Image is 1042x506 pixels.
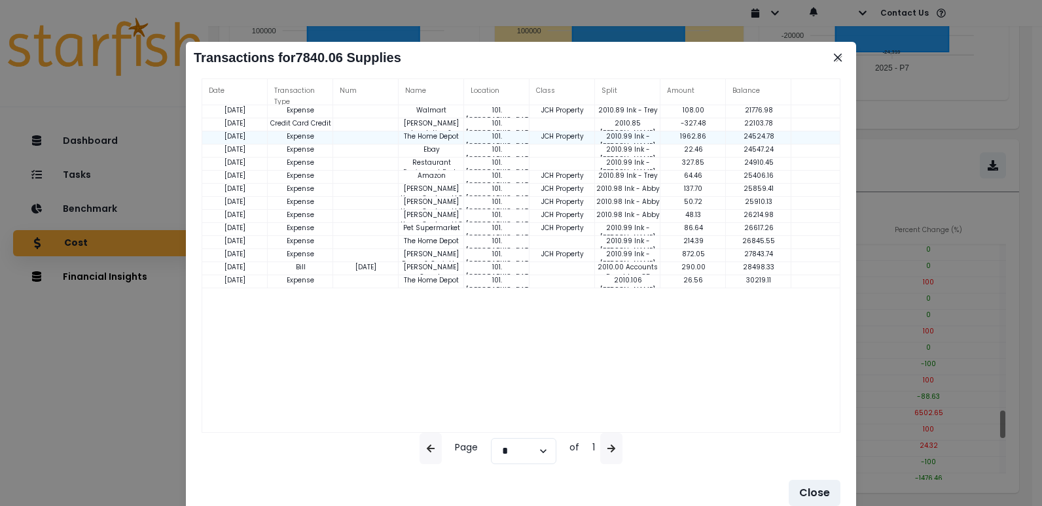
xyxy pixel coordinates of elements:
p: 27843.74 [726,249,791,259]
div: Transaction Type [268,79,333,105]
p: 64.46 [660,171,726,180]
p: 24524.78 [726,131,791,141]
p: Expense [268,223,333,233]
p: [DATE] [202,144,268,154]
p: 2010.99 Ink - [PERSON_NAME] [595,223,660,243]
p: 2010.99 Ink - [PERSON_NAME] [595,144,660,164]
p: Expense [268,158,333,167]
p: 26617.26 [726,223,791,233]
p: 22103.78 [726,118,791,128]
p: 101. [GEOGRAPHIC_DATA] [464,236,530,265]
p: [DATE] [202,236,268,246]
p: 101. [GEOGRAPHIC_DATA] [464,197,530,226]
p: [DATE] [202,275,268,285]
p: 25859.41 [726,184,791,194]
p: 1962.86 [660,131,726,141]
p: Expense [268,171,333,180]
p: Expense [268,131,333,141]
p: 327.85 [660,158,726,167]
div: Num [333,79,399,105]
p: JCH Property [530,223,595,233]
p: The Home Depot [399,275,464,285]
p: 86.64 [660,223,726,233]
p: [DATE] [202,223,268,233]
p: 2010.99 Ink - [PERSON_NAME] [595,236,660,256]
p: [PERSON_NAME] Pump & Sprinkler [399,249,464,269]
p: [PERSON_NAME] Home Centers, LLC [399,184,464,203]
p: Expense [268,197,333,207]
p: Pet Supermarket [399,223,464,233]
div: Location [464,79,530,105]
p: [PERSON_NAME] Insulation & Acoustics [399,118,464,148]
p: Walmart [399,105,464,115]
p: Expense [268,210,333,220]
p: 2010.98 Ink - Abby [595,197,660,207]
p: Restaurant Equipment Parts [399,158,464,177]
p: 101. [GEOGRAPHIC_DATA] [464,275,530,305]
p: [PERSON_NAME] Home Centers, LLC [399,210,464,229]
p: Expense [268,249,333,259]
p: [DATE] [202,184,268,194]
div: Name [399,79,464,105]
p: 101. [GEOGRAPHIC_DATA] [464,210,530,239]
p: 872.05 [660,249,726,259]
p: Expense [268,275,333,285]
p: 2010.89 Ink - Trey [595,171,660,180]
p: 30219.11 [726,275,791,285]
p: 28498.33 [726,262,791,272]
p: Amazon [399,171,464,180]
p: 25910.13 [726,197,791,207]
p: Ebay [399,144,464,154]
p: JCH Property [530,210,595,220]
p: 26.56 [660,275,726,285]
p: 214.39 [660,236,726,246]
div: Class [530,79,595,105]
p: [DATE] [202,158,268,167]
div: Balance [726,79,791,105]
p: [DATE] [202,171,268,180]
p: 24547.24 [726,144,791,154]
p: [PERSON_NAME] Home Centers, LLC [399,197,464,216]
p: 2010.89 Ink - Trey [595,105,660,115]
p: 48.13 [660,210,726,220]
p: Expense [268,105,333,115]
p: 50.72 [660,197,726,207]
p: Expense [268,184,333,194]
p: 21776.98 [726,105,791,115]
p: 101. [GEOGRAPHIC_DATA] [464,158,530,187]
p: [DATE] [202,210,268,220]
p: -327.48 [660,118,726,128]
p: 101. [GEOGRAPHIC_DATA] [464,223,530,252]
h2: Transactions for 7840.06 Supplies [194,50,835,65]
p: 290.00 [660,262,726,272]
p: 26845.55 [726,236,791,246]
p: 101. [GEOGRAPHIC_DATA] [464,144,530,174]
p: 2010.99 Ink - [PERSON_NAME] [595,158,660,177]
p: 101. [GEOGRAPHIC_DATA] [464,171,530,200]
div: Date [202,79,268,105]
p: 24910.45 [726,158,791,167]
p: [DATE] [202,262,268,272]
p: 101. [GEOGRAPHIC_DATA] [464,249,530,278]
p: 2010.99 Ink - [PERSON_NAME] [595,249,660,269]
p: 25406.16 [726,171,791,180]
p: 101. [GEOGRAPHIC_DATA] [464,262,530,292]
p: 2010.98 Ink - Abby [595,210,660,220]
p: JCH Property [530,171,595,180]
p: Expense [268,144,333,154]
p: 2010.85 [PERSON_NAME] [595,118,660,138]
p: of [562,433,587,464]
p: 1 [592,441,595,464]
p: [DATE] [202,197,268,207]
p: [PERSON_NAME] Supply [399,262,464,282]
p: 2010.00 Accounts Payable - QB [595,262,660,282]
p: JCH Property [530,184,595,194]
p: JCH Property [530,197,595,207]
p: JCH Property [530,131,595,141]
div: Split [595,79,660,105]
p: 2010.98 Ink - Abby [595,184,660,194]
p: Credit Card Credit [268,118,333,128]
p: 22.46 [660,144,726,154]
p: JCH Property [530,105,595,115]
p: [DATE] [202,131,268,141]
